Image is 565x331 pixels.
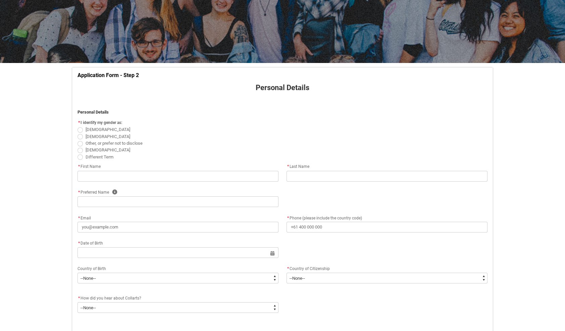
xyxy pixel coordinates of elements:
abbr: required [287,216,289,220]
strong: Personal Details [78,110,109,115]
input: +61 400 000 000 [287,222,487,233]
span: How did you hear about Collarts? [81,296,141,301]
input: you@example.com [78,222,278,233]
span: Country of Citizenship [290,266,330,271]
label: Phone (please include the country code) [287,214,365,221]
span: I identify my gender as: [81,120,122,125]
span: [DEMOGRAPHIC_DATA] [86,127,130,132]
abbr: required [287,266,289,271]
strong: Personal Details [256,83,309,92]
span: Other, or prefer not to disclose [86,141,143,146]
span: First Name [78,164,101,169]
span: Date of Birth [78,241,103,246]
strong: Application Form - Step 2 [78,72,139,78]
abbr: required [78,241,80,246]
abbr: required [78,190,80,195]
abbr: required [78,216,80,220]
span: Different Term [86,154,113,159]
span: Last Name [287,164,309,169]
abbr: required [78,164,80,169]
abbr: required [287,164,289,169]
abbr: required [78,120,80,125]
span: [DEMOGRAPHIC_DATA] [86,147,130,152]
abbr: required [78,296,80,301]
span: Country of Birth [78,266,106,271]
label: Email [78,214,94,221]
span: [DEMOGRAPHIC_DATA] [86,134,130,139]
span: Preferred Name [78,190,109,195]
